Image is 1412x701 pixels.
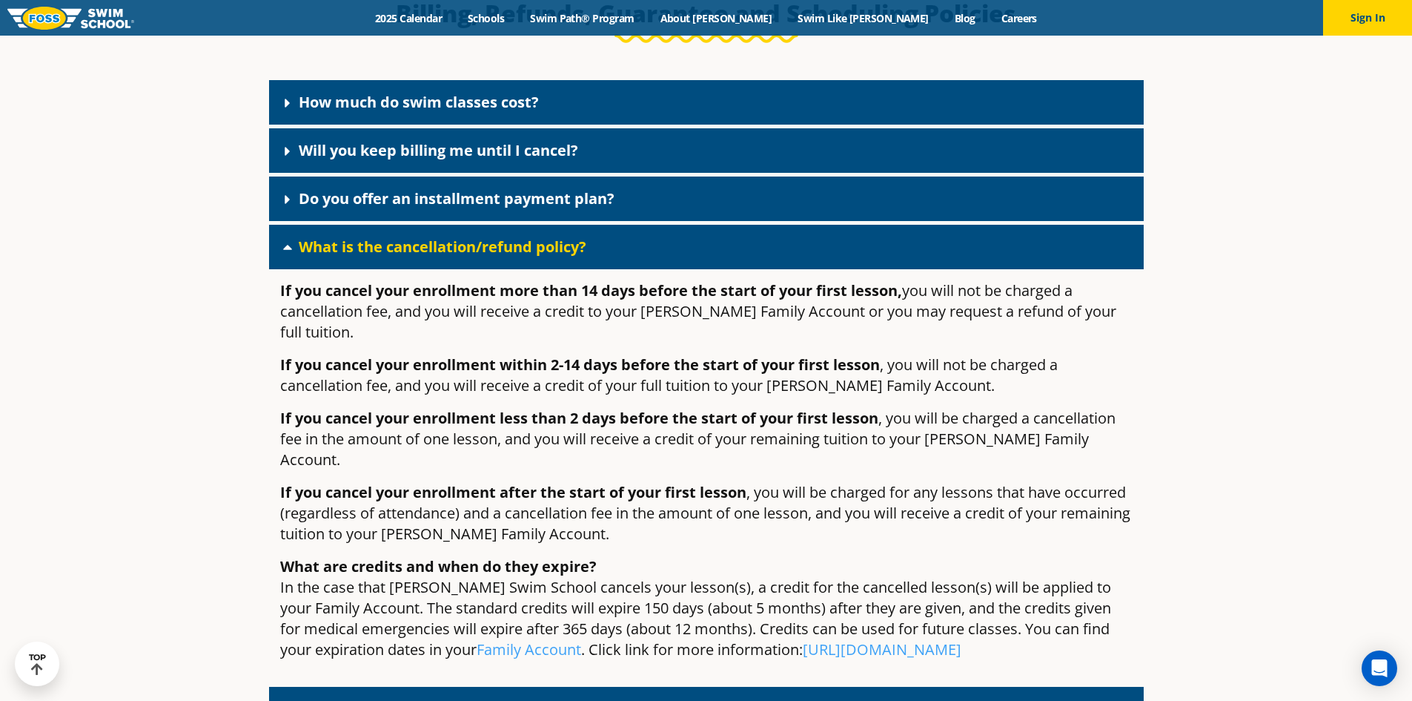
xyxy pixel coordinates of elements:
div: What is the cancellation/refund policy? [269,269,1144,683]
a: Swim Like [PERSON_NAME] [785,11,942,25]
a: Family Account [477,639,581,659]
a: Careers [988,11,1050,25]
div: Will you keep billing me until I cancel? [269,128,1144,173]
p: , you will not be charged a cancellation fee, and you will receive a credit of your full tuition ... [280,355,1133,396]
p: , you will be charged a cancellation fee in the amount of one lesson, and you will receive a cred... [280,408,1133,470]
div: Do you offer an installment payment plan? [269,177,1144,221]
a: [URL][DOMAIN_NAME] [803,639,961,659]
p: In the case that [PERSON_NAME] Swim School cancels your lesson(s), a credit for the cancelled les... [280,556,1133,660]
a: Schools [455,11,517,25]
strong: If you cancel your enrollment within 2-14 days before the start of your first lesson [280,355,880,375]
div: Open Intercom Messenger [1362,651,1397,686]
a: Will you keep billing me until I cancel? [299,140,578,160]
p: you will not be charged a cancellation fee, and you will receive a credit to your [PERSON_NAME] F... [280,280,1133,343]
strong: What are credits and when do they expire? [280,556,597,576]
strong: If you cancel your enrollment more than 14 days before the start of your first lesson, [280,280,902,300]
div: How much do swim classes cost? [269,80,1144,125]
a: 2025 Calendar [362,11,455,25]
a: Do you offer an installment payment plan? [299,188,614,208]
a: How much do swim classes cost? [299,92,539,112]
a: Blog [941,11,988,25]
strong: If you cancel your enrollment after the start of your first lesson [280,482,746,502]
p: , you will be charged for any lessons that have occurred (regardless of attendance) and a cancell... [280,482,1133,544]
a: What is the cancellation/refund policy? [299,237,586,257]
strong: If you cancel your enrollment less than 2 days before the start of your first lesson [280,408,878,428]
a: About [PERSON_NAME] [647,11,785,25]
div: TOP [29,653,46,676]
a: Swim Path® Program [517,11,647,25]
img: FOSS Swim School Logo [7,7,134,30]
div: What is the cancellation/refund policy? [269,225,1144,269]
